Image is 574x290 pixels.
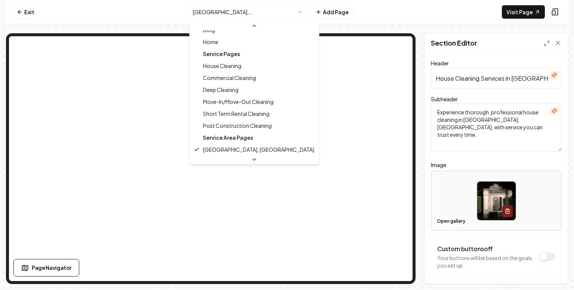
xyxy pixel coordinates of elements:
span: Commercial Cleaning [203,74,256,81]
span: Home [203,38,218,46]
div: Service Pages [191,48,317,60]
span: Deep Cleaning [203,86,238,93]
span: Post Construction Cleaning [203,122,272,129]
span: Short Term Rental Cleaning [203,110,269,117]
span: [GEOGRAPHIC_DATA], [GEOGRAPHIC_DATA] [203,146,314,153]
span: House Cleaning [203,62,241,70]
span: Move-In/Move-Out Cleaning [203,98,274,105]
div: Service Area Pages [191,132,317,144]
